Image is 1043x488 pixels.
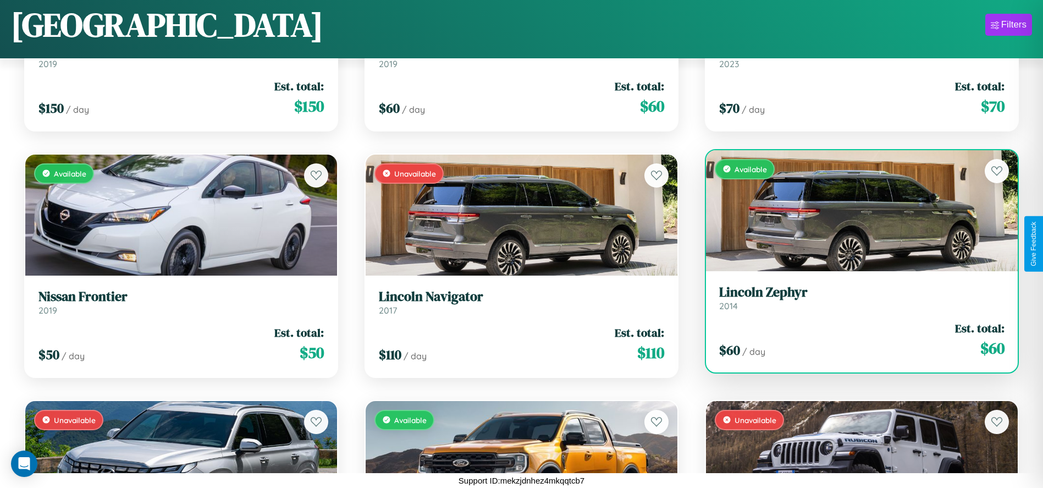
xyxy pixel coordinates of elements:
span: Available [54,169,86,178]
a: Lincoln Zephyr2014 [719,284,1005,311]
span: Available [735,165,767,174]
a: Nissan Frontier2019 [38,289,324,316]
span: $ 60 [719,341,740,359]
h3: Lincoln Navigator [379,289,664,305]
span: 2023 [719,58,739,69]
span: / day [66,104,89,115]
span: / day [62,350,85,361]
span: $ 70 [719,99,740,117]
span: Est. total: [274,325,324,341]
span: Unavailable [394,169,436,178]
span: Unavailable [54,415,96,425]
span: $ 60 [980,337,1005,359]
span: Available [394,415,427,425]
button: Filters [985,14,1032,36]
span: 2017 [379,305,397,316]
h3: Lincoln Zephyr [719,284,1005,300]
span: $ 60 [640,95,664,117]
a: Lincoln Navigator2017 [379,289,664,316]
span: Unavailable [735,415,776,425]
h1: [GEOGRAPHIC_DATA] [11,2,323,47]
span: $ 70 [981,95,1005,117]
span: $ 110 [379,346,401,364]
span: $ 50 [38,346,59,364]
div: Give Feedback [1030,222,1038,266]
span: Est. total: [955,320,1005,336]
span: $ 110 [637,342,664,364]
span: Est. total: [955,78,1005,94]
span: 2014 [719,300,738,311]
span: / day [402,104,425,115]
span: $ 60 [379,99,400,117]
h3: Nissan Frontier [38,289,324,305]
span: / day [742,346,765,357]
p: Support ID: mekzjdnhez4mkqqtcb7 [459,473,584,488]
span: 2019 [379,58,398,69]
div: Filters [1001,19,1027,30]
span: / day [404,350,427,361]
span: 2019 [38,58,57,69]
span: 2019 [38,305,57,316]
span: Est. total: [615,325,664,341]
span: Est. total: [615,78,664,94]
span: $ 150 [38,99,64,117]
span: Est. total: [274,78,324,94]
div: Open Intercom Messenger [11,451,37,477]
span: $ 150 [294,95,324,117]
span: $ 50 [300,342,324,364]
span: / day [742,104,765,115]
